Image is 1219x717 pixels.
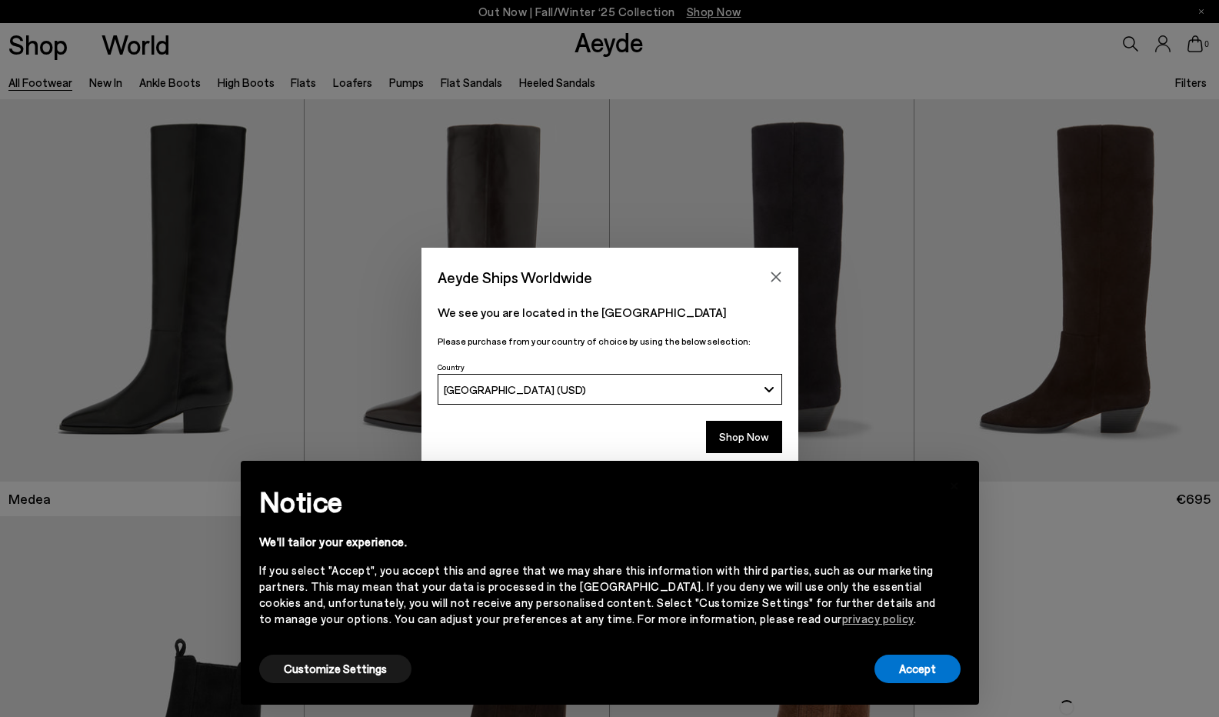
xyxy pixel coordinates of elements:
span: [GEOGRAPHIC_DATA] (USD) [444,383,586,396]
p: We see you are located in the [GEOGRAPHIC_DATA] [438,303,782,322]
a: privacy policy [842,612,914,625]
button: Customize Settings [259,655,411,683]
span: Country [438,362,465,372]
span: × [949,472,960,495]
button: Close [764,265,788,288]
h2: Notice [259,482,936,522]
button: Close this notice [936,465,973,502]
p: Please purchase from your country of choice by using the below selection: [438,334,782,348]
button: Shop Now [706,421,782,453]
div: If you select "Accept", you accept this and agree that we may share this information with third p... [259,562,936,627]
button: Accept [874,655,961,683]
span: Aeyde Ships Worldwide [438,264,592,291]
div: We'll tailor your experience. [259,534,936,550]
